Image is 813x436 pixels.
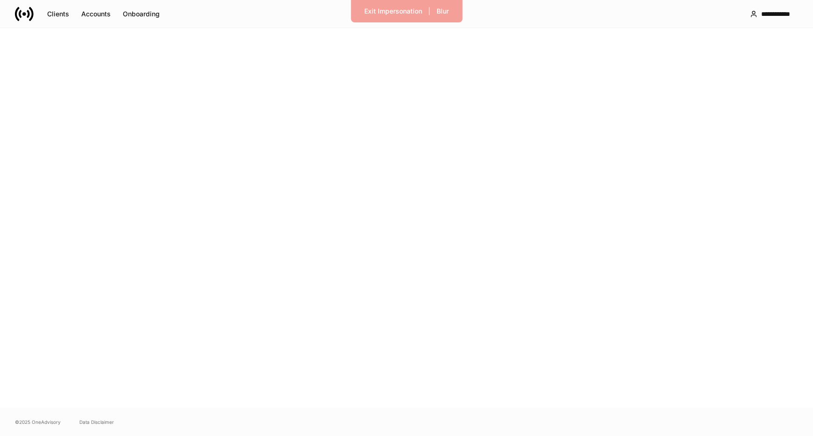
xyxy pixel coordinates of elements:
[431,4,455,19] button: Blur
[79,418,114,426] a: Data Disclaimer
[437,8,449,14] div: Blur
[358,4,428,19] button: Exit Impersonation
[117,7,166,21] button: Onboarding
[123,11,160,17] div: Onboarding
[41,7,75,21] button: Clients
[47,11,69,17] div: Clients
[81,11,111,17] div: Accounts
[364,8,422,14] div: Exit Impersonation
[75,7,117,21] button: Accounts
[15,418,61,426] span: © 2025 OneAdvisory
